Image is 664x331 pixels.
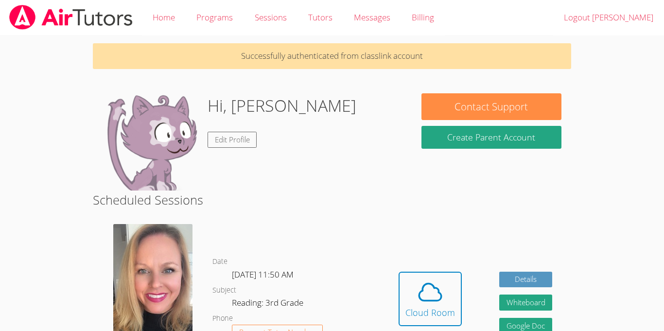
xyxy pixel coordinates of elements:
[103,93,200,191] img: default.png
[499,272,553,288] a: Details
[212,284,236,296] dt: Subject
[212,256,227,268] dt: Date
[354,12,390,23] span: Messages
[405,306,455,319] div: Cloud Room
[232,269,294,280] span: [DATE] 11:50 AM
[93,43,571,69] p: Successfully authenticated from classlink account
[232,296,305,313] dd: Reading: 3rd Grade
[421,126,561,149] button: Create Parent Account
[93,191,571,209] h2: Scheduled Sessions
[399,272,462,326] button: Cloud Room
[212,313,233,325] dt: Phone
[8,5,134,30] img: airtutors_banner-c4298cdbf04f3fff15de1276eac7730deb9818008684d7c2e4769d2f7ddbe033.png
[208,132,257,148] a: Edit Profile
[208,93,356,118] h1: Hi, [PERSON_NAME]
[421,93,561,120] button: Contact Support
[499,295,553,311] button: Whiteboard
